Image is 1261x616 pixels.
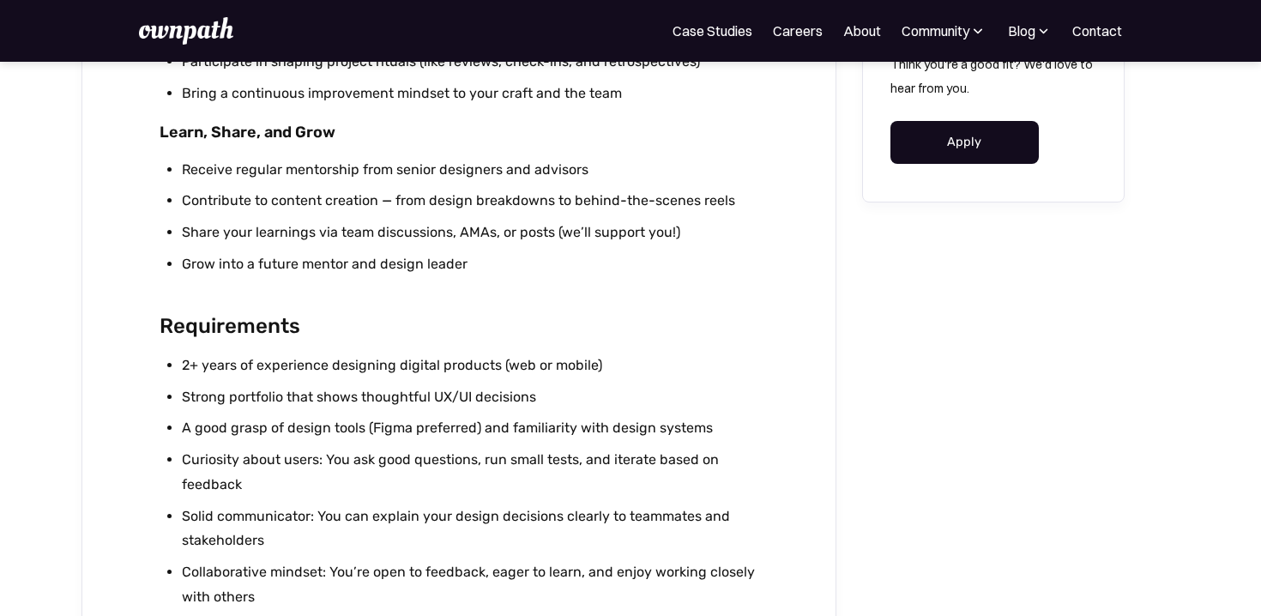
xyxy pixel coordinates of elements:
[182,189,759,214] li: Contribute to content creation — from design breakdowns to behind-the-scenes reels
[160,310,759,343] h2: Requirements
[182,385,759,410] li: Strong portfolio that shows thoughtful UX/UI decisions
[773,21,823,41] a: Careers
[182,560,759,610] li: Collaborative mindset: You’re open to feedback, eager to learn, and enjoy working closely with ot...
[673,21,752,41] a: Case Studies
[182,158,759,183] li: Receive regular mentorship from senior designers and advisors
[160,123,335,142] strong: Learn, Share, and Grow
[902,21,969,41] div: Community
[182,220,759,245] li: Share your learnings via team discussions, AMAs, or posts (we’ll support you!)
[182,50,759,75] li: Participate in shaping project rituals (like reviews, check-ins, and retrospectives)
[182,252,759,277] li: Grow into a future mentor and design leader
[182,353,759,378] li: 2+ years of experience designing digital products (web or mobile)
[843,21,881,41] a: About
[1008,21,1035,41] div: Blog
[890,52,1096,100] p: Think you're a good fit? We'd love to hear from you.
[182,448,759,498] li: Curiosity about users: You ask good questions, run small tests, and iterate based on feedback
[902,21,986,41] div: Community
[890,121,1039,164] a: Apply
[1072,21,1122,41] a: Contact
[182,504,759,554] li: Solid communicator: You can explain your design decisions clearly to teammates and stakeholders
[182,82,759,106] li: Bring a continuous improvement mindset to your craft and the team
[182,416,759,441] li: A good grasp of design tools (Figma preferred) and familiarity with design systems
[1007,21,1052,41] div: Blog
